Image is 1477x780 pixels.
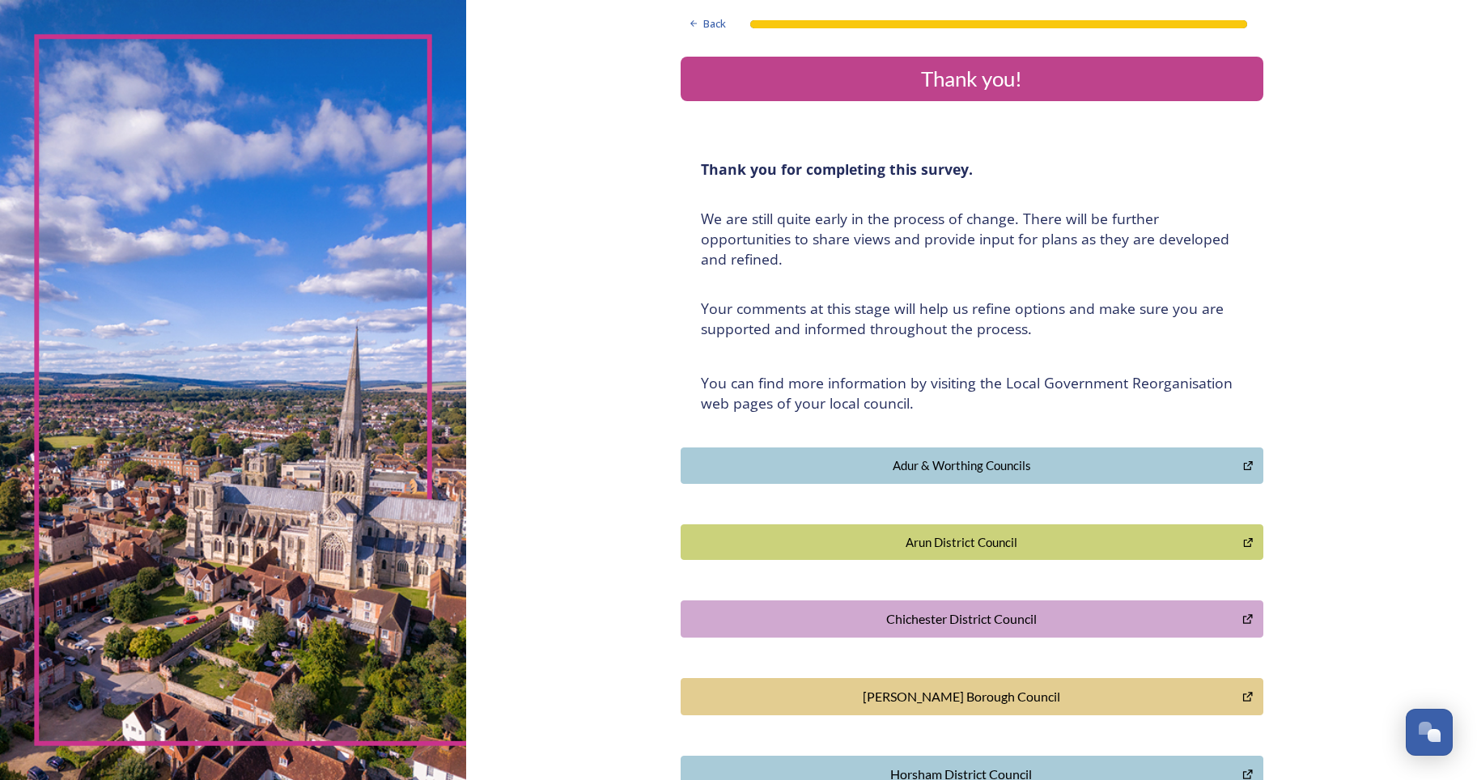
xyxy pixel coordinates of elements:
button: Chichester District Council [681,600,1263,638]
button: Crawley Borough Council [681,678,1263,715]
h4: Your comments at this stage will help us refine options and make sure you are supported and infor... [701,299,1243,339]
span: Back [703,16,726,32]
button: Open Chat [1406,709,1453,756]
h4: You can find more information by visiting the Local Government Reorganisation web pages of your l... [701,373,1243,413]
button: Arun District Council [681,524,1263,561]
div: Adur & Worthing Councils [690,456,1235,475]
div: Thank you! [687,63,1257,95]
strong: Thank you for completing this survey. [701,159,973,179]
div: Arun District Council [690,533,1235,552]
h4: We are still quite early in the process of change. There will be further opportunities to share v... [701,209,1243,269]
div: [PERSON_NAME] Borough Council [690,687,1234,706]
button: Adur & Worthing Councils [681,447,1263,484]
div: Chichester District Council [690,609,1234,629]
